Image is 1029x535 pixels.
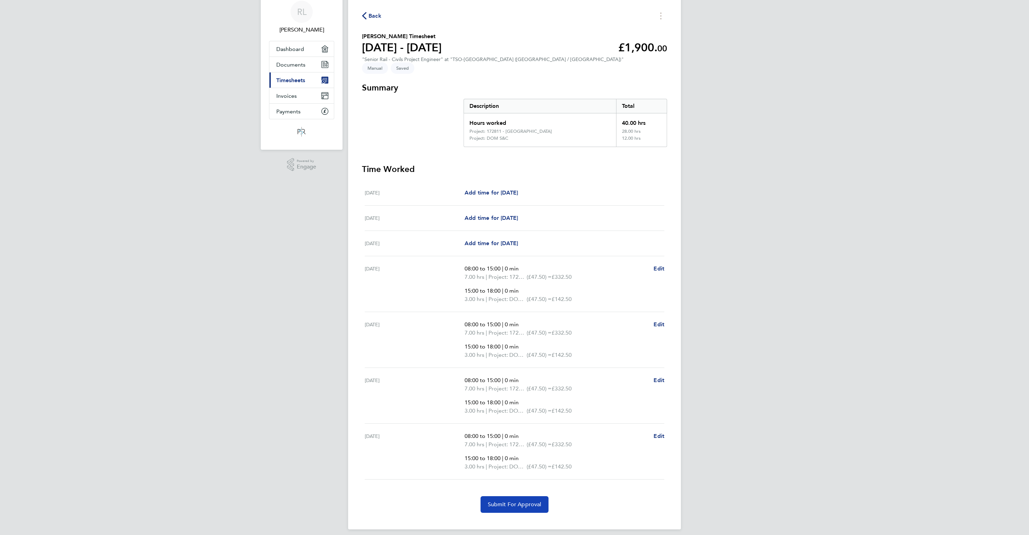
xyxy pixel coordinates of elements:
[654,265,664,272] span: Edit
[362,11,381,20] button: Back
[488,463,527,471] span: Project: DOM S&C
[465,189,518,197] a: Add time for [DATE]
[654,320,664,329] a: Edit
[486,385,487,392] span: |
[276,77,305,84] span: Timesheets
[365,320,465,359] div: [DATE]
[465,463,484,470] span: 3.00 hrs
[465,321,501,328] span: 08:00 to 15:00
[654,377,664,383] span: Edit
[616,136,667,147] div: 12.00 hrs
[297,164,316,170] span: Engage
[362,82,667,93] h3: Summary
[552,441,572,448] span: £332.50
[465,214,518,222] a: Add time for [DATE]
[465,287,501,294] span: 15:00 to 18:00
[505,321,519,328] span: 0 min
[505,377,519,383] span: 0 min
[365,189,465,197] div: [DATE]
[488,440,527,449] span: Project: 172811 - [GEOGRAPHIC_DATA]
[502,287,503,294] span: |
[502,265,503,272] span: |
[465,296,484,302] span: 3.00 hrs
[657,43,667,53] span: 00
[486,407,487,414] span: |
[486,274,487,280] span: |
[362,32,442,41] h2: [PERSON_NAME] Timesheet
[464,113,616,129] div: Hours worked
[527,296,552,302] span: (£47.50) =
[488,351,527,359] span: Project: DOM S&C
[269,57,334,72] a: Documents
[365,376,465,415] div: [DATE]
[465,274,484,280] span: 7.00 hrs
[362,164,667,175] h3: Time Worked
[465,399,501,406] span: 15:00 to 18:00
[465,441,484,448] span: 7.00 hrs
[276,108,301,115] span: Payments
[654,376,664,385] a: Edit
[552,463,572,470] span: £142.50
[502,399,503,406] span: |
[505,433,519,439] span: 0 min
[465,377,501,383] span: 08:00 to 15:00
[502,321,503,328] span: |
[287,158,317,171] a: Powered byEngage
[276,93,297,99] span: Invoices
[465,385,484,392] span: 7.00 hrs
[502,343,503,350] span: |
[481,496,548,513] button: Submit For Approval
[505,265,519,272] span: 0 min
[502,455,503,461] span: |
[297,158,316,164] span: Powered by
[276,61,305,68] span: Documents
[486,296,487,302] span: |
[369,12,381,20] span: Back
[527,463,552,470] span: (£47.50) =
[269,26,334,34] span: Rhys Lewis
[469,136,508,141] div: Project: DOM S&C
[552,407,572,414] span: £142.50
[465,407,484,414] span: 3.00 hrs
[365,214,465,222] div: [DATE]
[295,126,308,137] img: psrsolutions-logo-retina.png
[465,433,501,439] span: 08:00 to 15:00
[362,62,388,74] span: This timesheet was manually created.
[465,240,518,247] span: Add time for [DATE]
[552,385,572,392] span: £332.50
[654,265,664,273] a: Edit
[552,274,572,280] span: £332.50
[365,265,465,303] div: [DATE]
[269,126,334,137] a: Go to home page
[269,88,334,103] a: Invoices
[486,329,487,336] span: |
[654,321,664,328] span: Edit
[527,385,552,392] span: (£47.50) =
[488,407,527,415] span: Project: DOM S&C
[618,41,667,54] app-decimal: £1,900.
[276,46,304,52] span: Dashboard
[654,432,664,440] a: Edit
[654,433,664,439] span: Edit
[465,239,518,248] a: Add time for [DATE]
[616,129,667,136] div: 28.00 hrs
[362,57,624,62] div: "Senior Rail - Civils Project Engineer" at "TSO-[GEOGRAPHIC_DATA] ([GEOGRAPHIC_DATA] / [GEOGRAPHI...
[505,399,519,406] span: 0 min
[505,343,519,350] span: 0 min
[488,295,527,303] span: Project: DOM S&C
[469,129,552,134] div: Project: 172811 - [GEOGRAPHIC_DATA]
[488,273,527,281] span: Project: 172811 - [GEOGRAPHIC_DATA]
[552,352,572,358] span: £142.50
[527,407,552,414] span: (£47.50) =
[269,104,334,119] a: Payments
[269,41,334,57] a: Dashboard
[527,441,552,448] span: (£47.50) =
[465,352,484,358] span: 3.00 hrs
[362,41,442,54] h1: [DATE] - [DATE]
[465,455,501,461] span: 15:00 to 18:00
[464,99,616,113] div: Description
[365,432,465,471] div: [DATE]
[527,274,552,280] span: (£47.50) =
[616,113,667,129] div: 40.00 hrs
[465,189,518,196] span: Add time for [DATE]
